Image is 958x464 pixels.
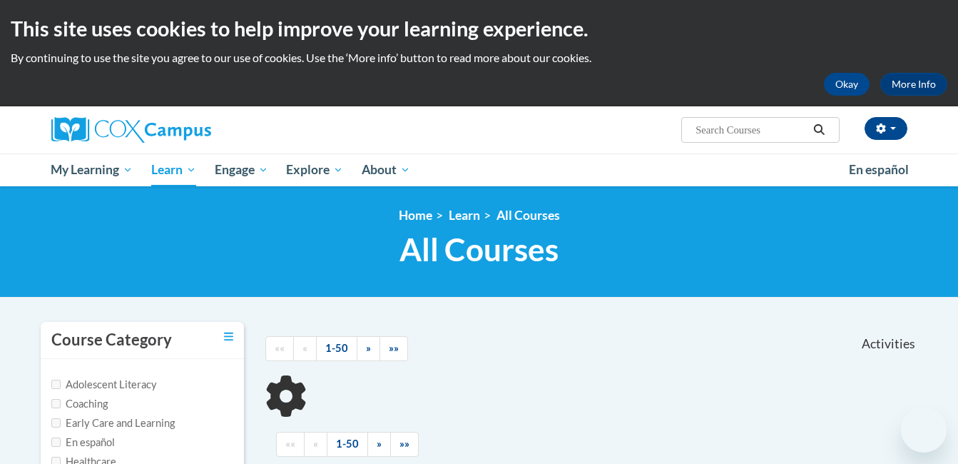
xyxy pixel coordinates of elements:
span: All Courses [399,231,559,268]
a: Toggle collapse [224,329,233,345]
div: Main menu [30,153,929,186]
a: 1-50 [316,336,357,361]
a: Explore [277,153,352,186]
span: Engage [215,161,268,178]
span: «« [285,438,295,450]
a: Previous [293,336,317,361]
span: » [366,342,371,354]
iframe: Button to launch messaging window [901,407,947,453]
a: Cox Campus [51,117,322,143]
a: 1-50 [327,432,368,457]
span: Explore [286,161,343,178]
span: Learn [151,161,196,178]
a: All Courses [496,208,560,223]
a: Next [367,432,391,457]
a: My Learning [42,153,143,186]
a: En español [840,155,918,185]
label: Coaching [51,396,108,412]
span: » [377,438,382,450]
input: Checkbox for Options [51,418,61,428]
span: « [302,342,307,354]
span: My Learning [51,161,133,178]
input: Checkbox for Options [51,399,61,408]
a: End [390,432,419,457]
span: »» [389,342,399,354]
h3: Course Category [51,329,172,351]
button: Search [808,121,830,138]
a: More Info [880,73,947,96]
span: « [313,438,318,450]
button: Okay [824,73,870,96]
input: Search Courses [694,121,808,138]
p: By continuing to use the site you agree to our use of cookies. Use the ‘More info’ button to read... [11,50,947,66]
label: Adolescent Literacy [51,377,157,393]
a: End [379,336,408,361]
a: About [352,153,419,186]
a: Next [357,336,380,361]
h2: This site uses cookies to help improve your learning experience. [11,14,947,43]
span: Activities [862,336,915,352]
a: Learn [449,208,480,223]
a: Begining [265,336,294,361]
span: About [362,161,410,178]
span: «« [275,342,285,354]
a: Begining [276,432,305,457]
a: Learn [142,153,205,186]
a: Engage [205,153,277,186]
a: Home [399,208,432,223]
img: Cox Campus [51,117,211,143]
label: En español [51,435,115,450]
input: Checkbox for Options [51,380,61,389]
a: Previous [304,432,327,457]
span: »» [399,438,409,450]
label: Early Care and Learning [51,415,175,431]
button: Account Settings [865,117,907,140]
input: Checkbox for Options [51,438,61,447]
span: En español [849,162,909,177]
